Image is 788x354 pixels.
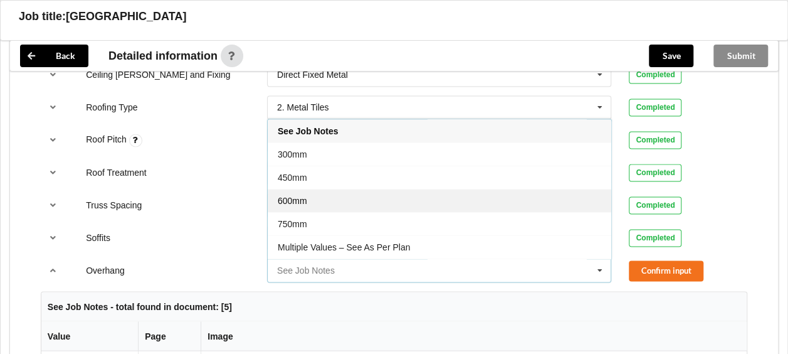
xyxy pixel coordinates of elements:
[278,242,410,252] span: Multiple Values – See As Per Plan
[66,9,186,24] h3: [GEOGRAPHIC_DATA]
[41,259,65,282] button: reference-toggle
[278,196,307,206] span: 600mm
[41,292,747,321] th: See Job Notes - total found in document: [5]
[41,227,65,249] button: reference-toggle
[20,45,88,67] button: Back
[277,70,348,79] div: Direct Fixed Metal
[41,96,65,119] button: reference-toggle
[108,50,218,62] span: Detailed information
[138,321,201,351] th: Page
[629,131,681,149] div: Completed
[629,196,681,214] div: Completed
[86,70,230,80] label: Ceiling [PERSON_NAME] and Fixing
[278,173,307,183] span: 450mm
[629,66,681,83] div: Completed
[629,260,703,281] button: Confirm input
[629,99,681,116] div: Completed
[629,164,681,181] div: Completed
[41,63,65,86] button: reference-toggle
[278,126,338,136] span: See Job Notes
[86,233,110,243] label: Soffits
[41,194,65,217] button: reference-toggle
[86,168,147,178] label: Roof Treatment
[86,265,124,276] label: Overhang
[278,219,307,229] span: 750mm
[649,45,693,67] button: Save
[278,149,307,159] span: 300mm
[277,103,328,112] div: 2. Metal Tiles
[201,321,747,351] th: Image
[41,321,138,351] th: Value
[41,129,65,151] button: reference-toggle
[41,161,65,184] button: reference-toggle
[86,102,137,112] label: Roofing Type
[629,229,681,247] div: Completed
[86,134,129,144] label: Roof Pitch
[19,9,66,24] h3: Job title:
[86,200,142,210] label: Truss Spacing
